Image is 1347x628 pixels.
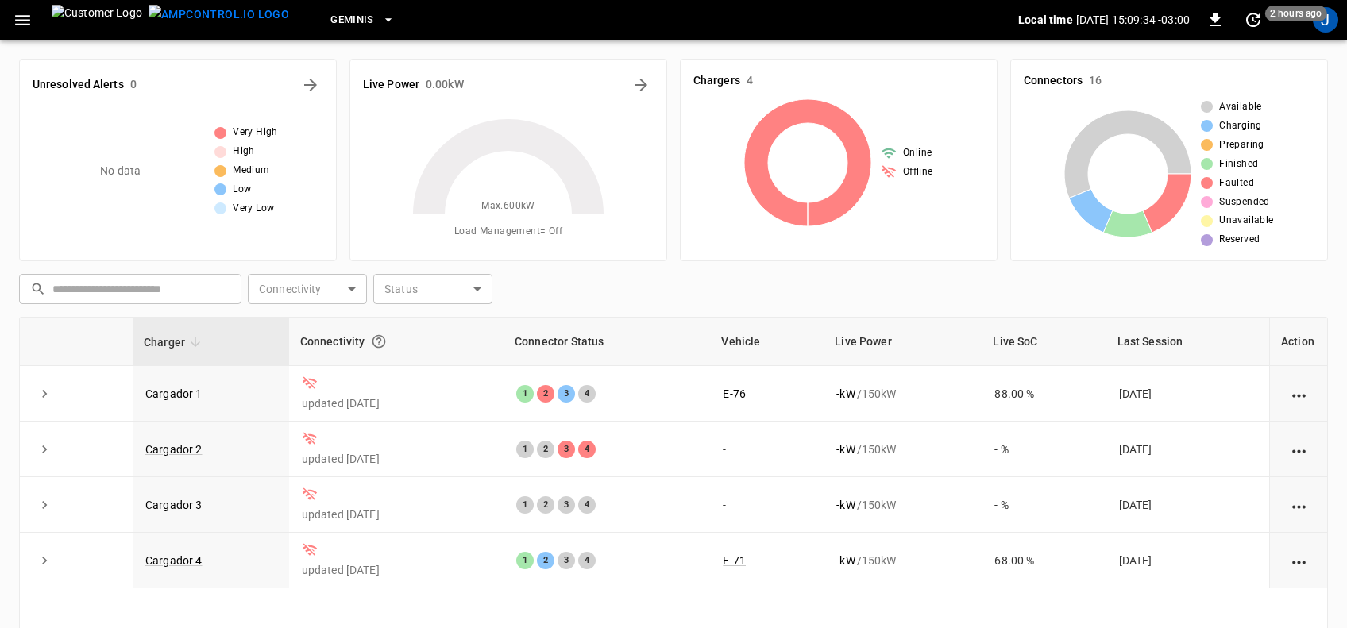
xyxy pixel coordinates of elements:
[558,552,575,569] div: 3
[33,549,56,572] button: expand row
[723,554,746,567] a: E-71
[130,76,137,94] h6: 0
[558,441,575,458] div: 3
[298,72,323,98] button: All Alerts
[578,385,596,403] div: 4
[982,533,1106,588] td: 68.00 %
[628,72,654,98] button: Energy Overview
[1106,422,1270,477] td: [DATE]
[363,76,419,94] h6: Live Power
[300,327,492,356] div: Connectivity
[537,552,554,569] div: 2
[1219,213,1273,229] span: Unavailable
[578,552,596,569] div: 4
[1219,156,1258,172] span: Finished
[1219,232,1260,248] span: Reserved
[1219,175,1254,191] span: Faulted
[144,333,206,352] span: Charger
[1289,441,1309,457] div: action cell options
[330,11,374,29] span: Geminis
[836,497,969,513] div: / 150 kW
[1089,72,1102,90] h6: 16
[1219,195,1270,210] span: Suspended
[836,553,969,568] div: / 150 kW
[1106,366,1270,422] td: [DATE]
[1289,553,1309,568] div: action cell options
[1241,7,1266,33] button: set refresh interval
[982,366,1106,422] td: 88.00 %
[324,5,401,36] button: Geminis
[836,386,969,402] div: / 150 kW
[723,387,746,400] a: E-76
[33,76,124,94] h6: Unresolved Alerts
[233,125,278,141] span: Very High
[149,5,289,25] img: ampcontrol.io logo
[982,477,1106,533] td: - %
[1024,72,1083,90] h6: Connectors
[145,554,203,567] a: Cargador 4
[578,496,596,514] div: 4
[1219,137,1264,153] span: Preparing
[454,224,562,240] span: Load Management = Off
[836,386,855,402] p: - kW
[710,477,824,533] td: -
[145,499,203,511] a: Cargador 3
[982,422,1106,477] td: - %
[302,507,491,522] p: updated [DATE]
[1106,477,1270,533] td: [DATE]
[516,552,534,569] div: 1
[516,441,534,458] div: 1
[145,387,203,400] a: Cargador 1
[693,72,740,90] h6: Chargers
[824,318,982,366] th: Live Power
[33,437,56,461] button: expand row
[836,497,855,513] p: - kW
[302,451,491,467] p: updated [DATE]
[558,385,575,403] div: 3
[578,441,596,458] div: 4
[1106,533,1270,588] td: [DATE]
[558,496,575,514] div: 3
[233,201,274,217] span: Very Low
[481,198,535,214] span: Max. 600 kW
[1106,318,1270,366] th: Last Session
[233,182,251,198] span: Low
[1265,6,1327,21] span: 2 hours ago
[33,382,56,406] button: expand row
[537,441,554,458] div: 2
[1018,12,1073,28] p: Local time
[33,493,56,517] button: expand row
[836,441,969,457] div: / 150 kW
[903,145,932,161] span: Online
[302,395,491,411] p: updated [DATE]
[1076,12,1190,28] p: [DATE] 15:09:34 -03:00
[1219,118,1261,134] span: Charging
[1289,386,1309,402] div: action cell options
[1289,497,1309,513] div: action cell options
[1219,99,1262,115] span: Available
[504,318,710,366] th: Connector Status
[1313,7,1338,33] div: profile-icon
[537,385,554,403] div: 2
[233,144,255,160] span: High
[836,553,855,568] p: - kW
[52,5,142,35] img: Customer Logo
[365,327,393,356] button: Connection between the charger and our software.
[747,72,753,90] h6: 4
[982,318,1106,366] th: Live SoC
[516,496,534,514] div: 1
[233,163,269,179] span: Medium
[903,164,933,180] span: Offline
[537,496,554,514] div: 2
[145,443,203,456] a: Cargador 2
[836,441,855,457] p: - kW
[302,562,491,578] p: updated [DATE]
[710,318,824,366] th: Vehicle
[100,163,141,179] p: No data
[710,422,824,477] td: -
[516,385,534,403] div: 1
[1269,318,1327,366] th: Action
[426,76,464,94] h6: 0.00 kW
